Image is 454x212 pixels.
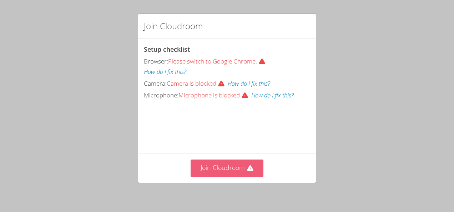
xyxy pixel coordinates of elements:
[144,45,190,54] span: Setup checklist
[168,57,268,65] span: Please switch to Google Chrome.
[251,90,294,101] button: How do I fix this?
[144,67,186,77] button: How do I fix this?
[144,20,203,32] h2: Join Cloudroom
[191,160,264,177] button: Join Cloudroom
[228,79,270,89] button: How do I fix this?
[144,57,168,65] span: Browser:
[144,91,178,99] span: Microphone:
[144,79,167,87] span: Camera:
[178,91,251,99] span: Microphone is blocked
[167,79,228,87] span: Camera is blocked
